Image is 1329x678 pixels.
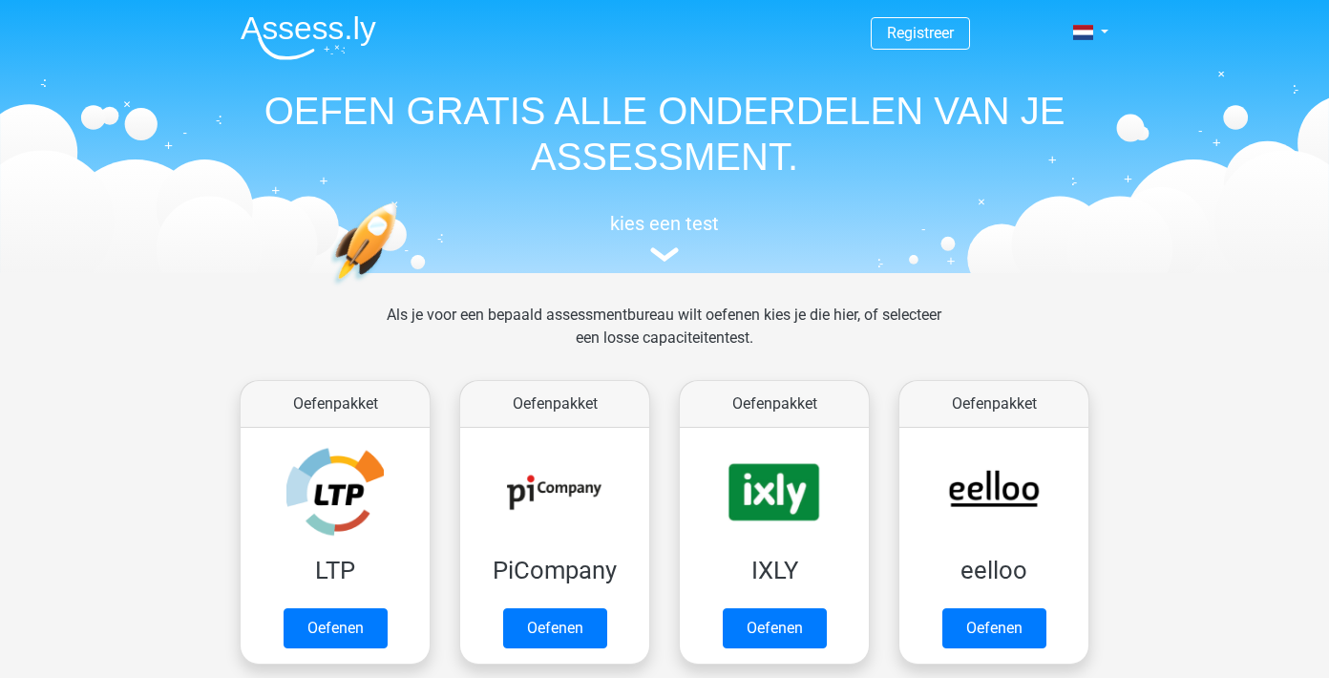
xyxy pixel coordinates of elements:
img: oefenen [330,202,471,375]
a: kies een test [225,212,1104,263]
div: Als je voor een bepaald assessmentbureau wilt oefenen kies je die hier, of selecteer een losse ca... [371,304,957,372]
img: Assessly [241,15,376,60]
h1: OEFEN GRATIS ALLE ONDERDELEN VAN JE ASSESSMENT. [225,88,1104,180]
h5: kies een test [225,212,1104,235]
a: Oefenen [723,608,827,648]
a: Oefenen [942,608,1046,648]
a: Registreer [887,24,954,42]
a: Oefenen [503,608,607,648]
img: assessment [650,247,679,262]
a: Oefenen [284,608,388,648]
